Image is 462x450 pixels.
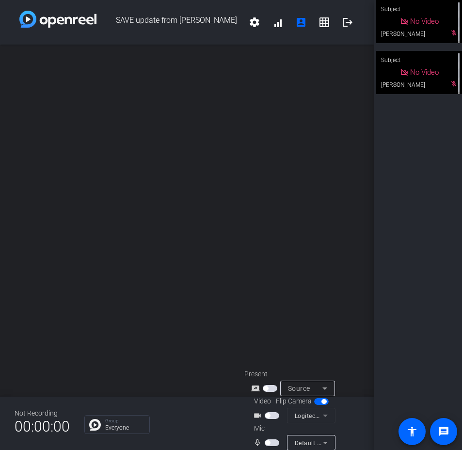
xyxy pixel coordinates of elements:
p: Everyone [105,425,144,431]
img: white-gradient.svg [19,11,96,28]
div: Mic [244,423,341,434]
mat-icon: mic_none [253,437,265,449]
mat-icon: logout [342,16,353,28]
mat-icon: screen_share_outline [251,383,263,394]
mat-icon: videocam_outline [253,410,265,421]
img: Chat Icon [89,419,101,431]
div: Not Recording [15,408,70,418]
span: Source [288,385,310,392]
div: Present [244,369,341,379]
p: Group [105,418,144,423]
mat-icon: accessibility [406,426,418,437]
mat-icon: message [438,426,449,437]
span: 00:00:00 [15,415,70,438]
span: No Video [410,68,439,77]
mat-icon: grid_on [319,16,330,28]
div: Subject [376,51,462,69]
span: Flip Camera [276,396,312,406]
button: signal_cellular_alt [266,11,289,34]
span: Video [254,396,271,406]
mat-icon: settings [249,16,260,28]
span: SAVE update from [PERSON_NAME] [96,11,243,34]
mat-icon: account_box [295,16,307,28]
span: No Video [410,17,439,26]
